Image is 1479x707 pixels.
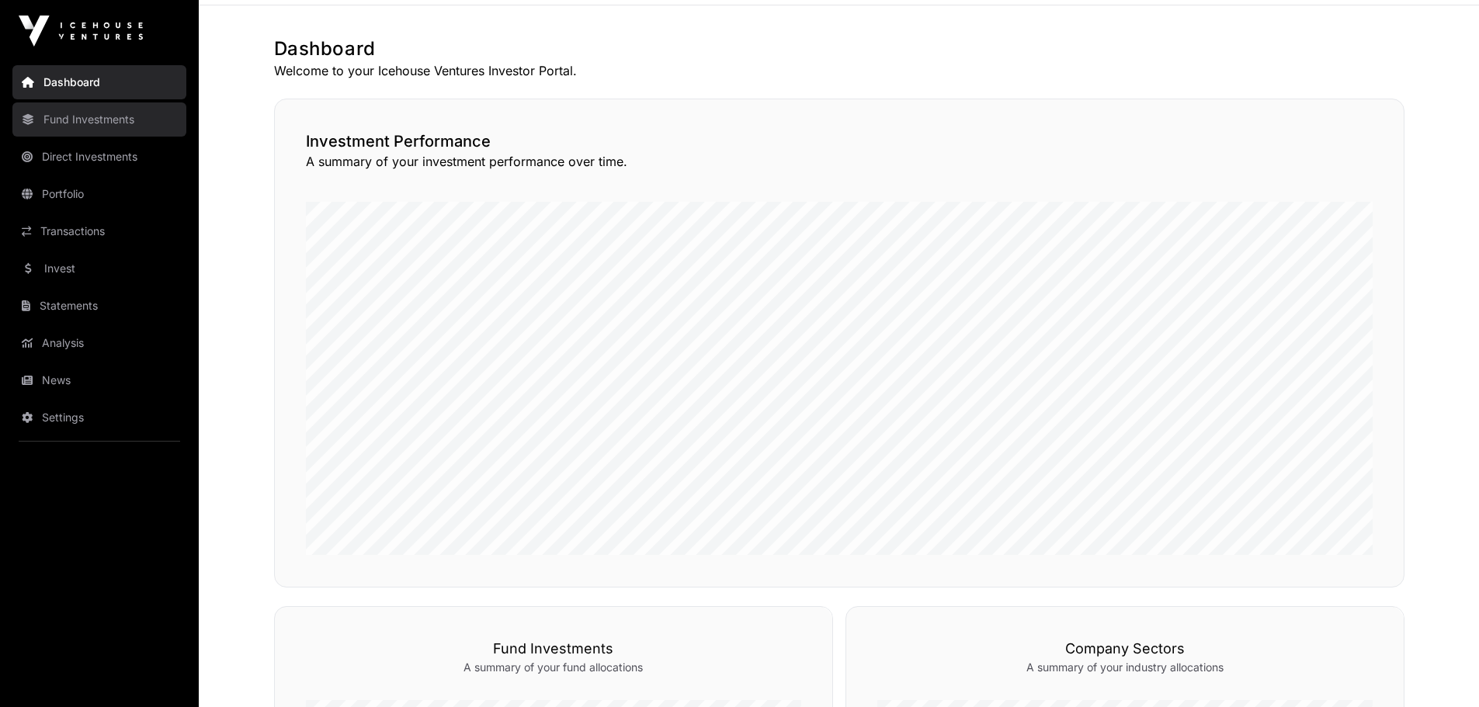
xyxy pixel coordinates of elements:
[12,400,186,435] a: Settings
[306,130,1373,152] h2: Investment Performance
[19,16,143,47] img: Icehouse Ventures Logo
[12,289,186,323] a: Statements
[306,638,801,660] h3: Fund Investments
[306,660,801,675] p: A summary of your fund allocations
[1401,632,1479,707] iframe: Chat Widget
[12,326,186,360] a: Analysis
[12,177,186,211] a: Portfolio
[274,36,1404,61] h1: Dashboard
[12,140,186,174] a: Direct Investments
[877,638,1373,660] h3: Company Sectors
[12,102,186,137] a: Fund Investments
[877,660,1373,675] p: A summary of your industry allocations
[12,363,186,397] a: News
[12,65,186,99] a: Dashboard
[274,61,1404,80] p: Welcome to your Icehouse Ventures Investor Portal.
[306,152,1373,171] p: A summary of your investment performance over time.
[12,214,186,248] a: Transactions
[12,251,186,286] a: Invest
